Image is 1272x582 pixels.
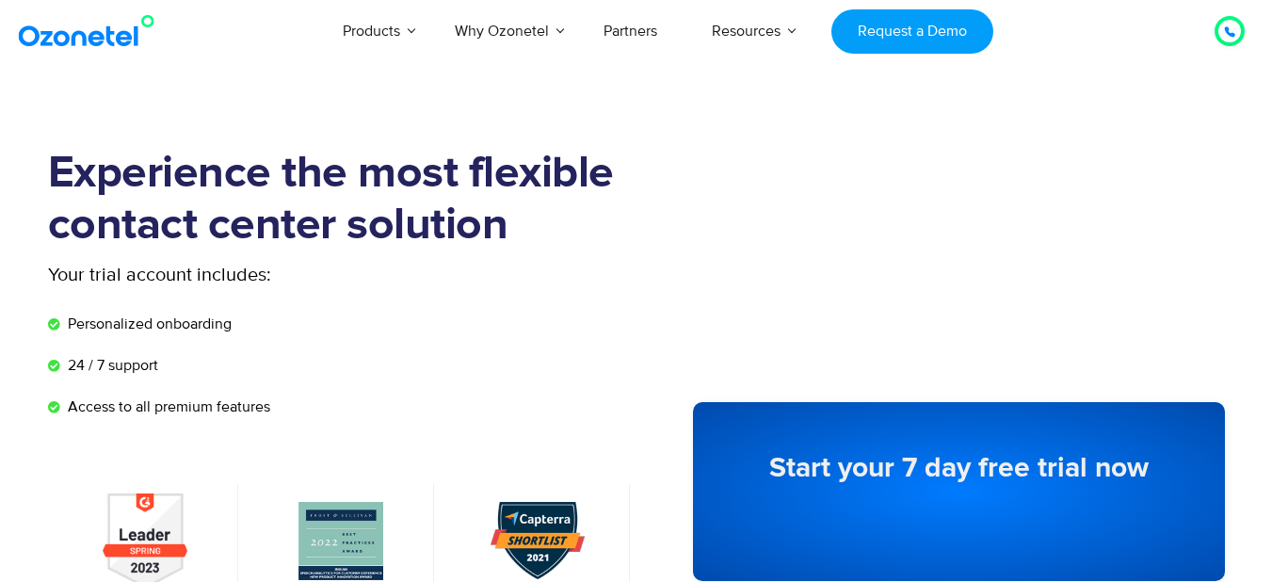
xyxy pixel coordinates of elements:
[831,9,992,54] a: Request a Demo
[63,396,270,418] span: Access to all premium features
[48,261,495,289] p: Your trial account includes:
[63,313,232,335] span: Personalized onboarding
[63,354,158,377] span: 24 / 7 support
[48,148,636,251] h1: Experience the most flexible contact center solution
[731,454,1187,482] h5: Start your 7 day free trial now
